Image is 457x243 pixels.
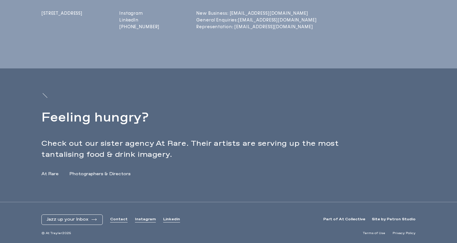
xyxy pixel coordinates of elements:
[372,217,416,222] a: Site by Patron Studio
[41,138,359,160] p: Check out our sister agency At Rare. Their artists are serving up the most tantalising food & dri...
[196,24,245,29] a: Representation: [EMAIL_ADDRESS][DOMAIN_NAME]
[47,217,98,222] button: Jazz up your Inbox
[393,231,416,236] a: Privacy Policy
[163,217,180,222] a: Linkedin
[41,231,71,236] span: © At Trayler 2025
[47,217,88,222] span: Jazz up your Inbox
[119,24,159,29] a: [PHONE_NUMBER]
[363,231,385,236] a: Terms of Use
[41,11,83,16] span: [STREET_ADDRESS]
[41,11,83,31] a: [STREET_ADDRESS]
[196,17,245,23] a: General Enquiries:[EMAIL_ADDRESS][DOMAIN_NAME]
[196,11,245,16] a: New Business: [EMAIL_ADDRESS][DOMAIN_NAME]
[119,11,159,16] a: Instagram
[135,217,156,222] a: Instagram
[69,171,131,177] a: Photographers & Directors
[41,171,59,177] a: At Rare
[323,217,365,222] a: Part of At Collective
[110,217,128,222] a: Contact
[41,109,359,127] h2: Feeling hungry?
[119,17,159,23] a: LinkedIn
